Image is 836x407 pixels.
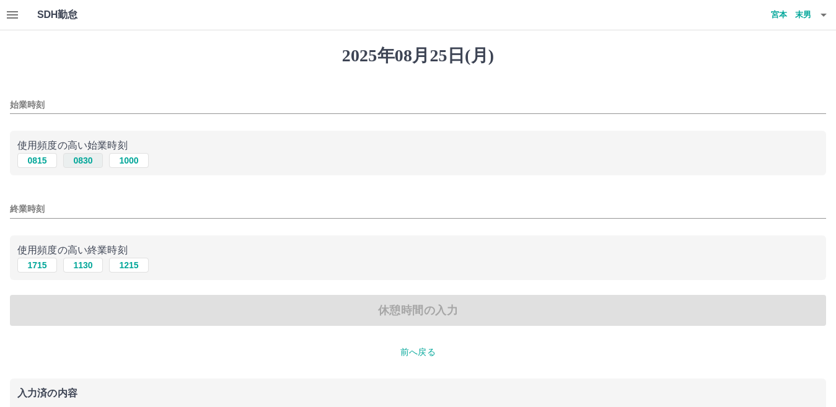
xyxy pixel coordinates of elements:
[17,153,57,168] button: 0815
[17,138,819,153] p: 使用頻度の高い始業時刻
[109,258,149,273] button: 1215
[109,153,149,168] button: 1000
[63,258,103,273] button: 1130
[63,153,103,168] button: 0830
[17,243,819,258] p: 使用頻度の高い終業時刻
[10,346,826,359] p: 前へ戻る
[17,388,819,398] p: 入力済の内容
[10,45,826,66] h1: 2025年08月25日(月)
[17,258,57,273] button: 1715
